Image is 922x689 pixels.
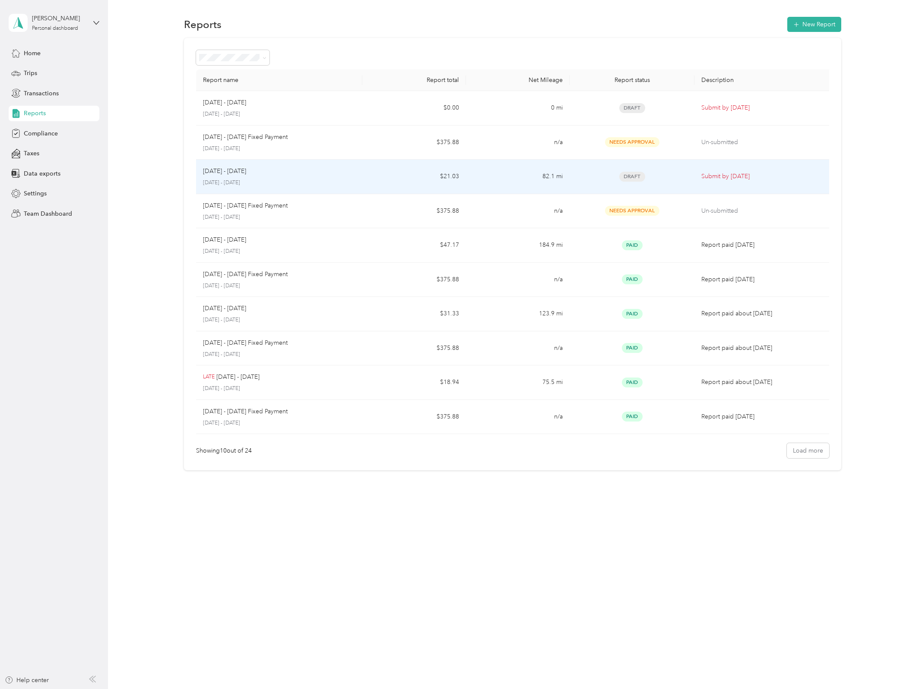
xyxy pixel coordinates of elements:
[203,385,355,393] p: [DATE] - [DATE]
[619,172,645,182] span: Draft
[701,240,826,250] p: Report paid [DATE]
[24,49,41,58] span: Home
[196,446,252,455] div: Showing 10 out of 24
[203,145,355,153] p: [DATE] - [DATE]
[216,372,260,382] p: [DATE] - [DATE]
[701,343,826,353] p: Report paid about [DATE]
[466,263,570,297] td: n/a
[622,309,643,319] span: Paid
[622,412,643,422] span: Paid
[203,407,288,416] p: [DATE] - [DATE] Fixed Payment
[466,400,570,434] td: n/a
[203,132,288,142] p: [DATE] - [DATE] Fixed Payment
[203,201,288,211] p: [DATE] - [DATE] Fixed Payment
[701,172,826,181] p: Submit by [DATE]
[203,167,246,176] p: [DATE] - [DATE]
[874,641,922,689] iframe: Everlance-gr Chat Button Frame
[32,26,78,31] div: Personal dashboard
[787,443,829,458] button: Load more
[622,274,643,284] span: Paid
[605,137,659,147] span: Needs Approval
[466,160,570,194] td: 82.1 mi
[701,412,826,422] p: Report paid [DATE]
[203,419,355,427] p: [DATE] - [DATE]
[466,228,570,263] td: 184.9 mi
[203,304,246,313] p: [DATE] - [DATE]
[362,91,466,126] td: $0.00
[466,331,570,366] td: n/a
[203,373,215,381] p: LATE
[362,194,466,229] td: $375.88
[203,316,355,324] p: [DATE] - [DATE]
[577,76,687,84] div: Report status
[466,91,570,126] td: 0 mi
[622,343,643,353] span: Paid
[362,331,466,366] td: $375.88
[32,14,86,23] div: [PERSON_NAME]
[362,228,466,263] td: $47.17
[196,69,362,91] th: Report name
[203,248,355,255] p: [DATE] - [DATE]
[787,17,841,32] button: New Report
[362,160,466,194] td: $21.03
[203,214,355,221] p: [DATE] - [DATE]
[466,365,570,400] td: 75.5 mi
[466,297,570,331] td: 123.9 mi
[24,149,39,158] span: Taxes
[24,169,60,178] span: Data exports
[203,179,355,187] p: [DATE] - [DATE]
[362,297,466,331] td: $31.33
[622,240,643,250] span: Paid
[203,351,355,359] p: [DATE] - [DATE]
[24,109,46,118] span: Reports
[701,103,826,113] p: Submit by [DATE]
[184,20,222,29] h1: Reports
[701,206,826,216] p: Un-submitted
[362,69,466,91] th: Report total
[362,126,466,160] td: $375.88
[362,400,466,434] td: $375.88
[694,69,833,91] th: Description
[203,98,246,107] p: [DATE] - [DATE]
[203,270,288,279] p: [DATE] - [DATE] Fixed Payment
[701,138,826,147] p: Un-submitted
[24,69,37,78] span: Trips
[701,275,826,284] p: Report paid [DATE]
[619,103,645,113] span: Draft
[5,676,49,685] button: Help center
[466,194,570,229] td: n/a
[466,69,570,91] th: Net Mileage
[203,338,288,348] p: [DATE] - [DATE] Fixed Payment
[362,365,466,400] td: $18.94
[701,378,826,387] p: Report paid about [DATE]
[622,378,643,387] span: Paid
[24,209,72,218] span: Team Dashboard
[605,206,659,216] span: Needs Approval
[24,129,58,138] span: Compliance
[24,189,47,198] span: Settings
[203,235,246,245] p: [DATE] - [DATE]
[203,110,355,118] p: [DATE] - [DATE]
[701,309,826,318] p: Report paid about [DATE]
[24,89,59,98] span: Transactions
[203,282,355,290] p: [DATE] - [DATE]
[362,263,466,297] td: $375.88
[466,126,570,160] td: n/a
